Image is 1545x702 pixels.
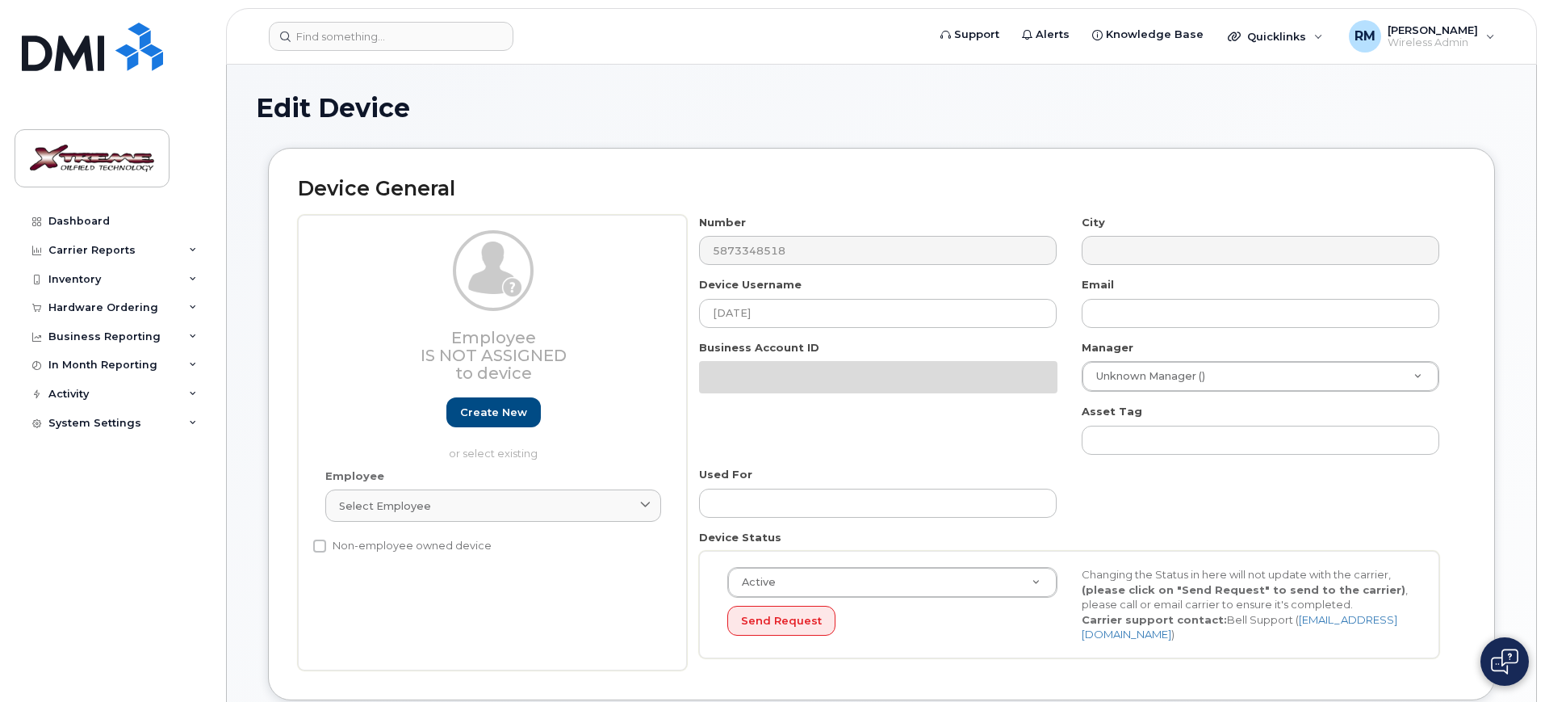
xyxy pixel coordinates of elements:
[446,397,541,427] a: Create new
[732,575,776,590] span: Active
[1491,649,1518,675] img: Open chat
[325,329,661,382] h3: Employee
[1082,340,1133,355] label: Manager
[325,469,384,484] label: Employee
[325,490,661,522] a: Select employee
[325,446,661,461] p: or select existing
[1082,215,1105,230] label: City
[1082,583,1405,596] strong: (please click on "Send Request" to send to the carrier)
[1087,369,1205,384] span: Unknown Manager ()
[1082,613,1227,626] strong: Carrier support contact:
[298,178,1465,200] h2: Device General
[313,536,492,556] label: Non-employee owned device
[699,215,746,230] label: Number
[1082,613,1397,641] a: [EMAIL_ADDRESS][DOMAIN_NAME]
[1082,404,1142,419] label: Asset Tag
[421,346,567,365] span: Is not assigned
[313,540,326,553] input: Non-employee owned device
[1070,567,1424,642] div: Changing the Status in here will not update with the carrier, , please call or email carrier to e...
[728,568,1057,597] a: Active
[1082,362,1438,391] a: Unknown Manager ()
[699,340,819,355] label: Business Account ID
[1082,277,1114,292] label: Email
[455,364,532,383] span: to device
[256,94,1507,122] h1: Edit Device
[727,606,835,636] button: Send Request
[339,498,431,514] span: Select employee
[699,277,802,292] label: Device Username
[699,530,781,545] label: Device Status
[699,467,752,482] label: Used For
